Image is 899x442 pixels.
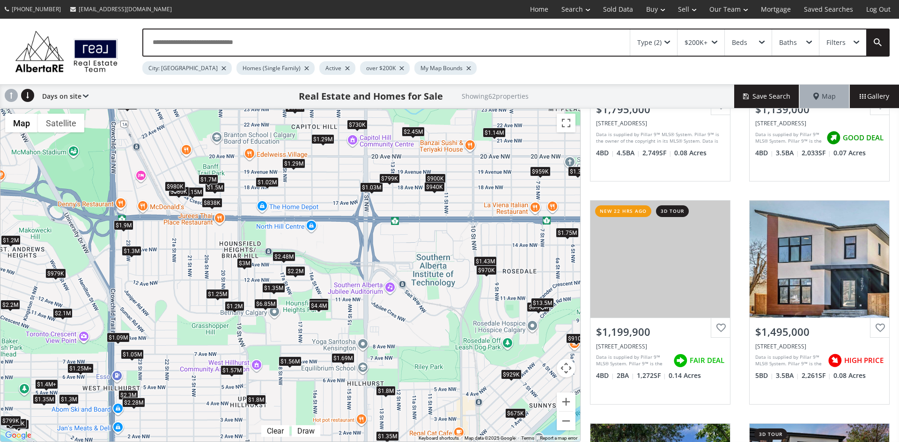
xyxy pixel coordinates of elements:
span: 0.08 Acres [833,371,866,380]
div: $1.4M+ [35,379,58,389]
div: Data is supplied by Pillar 9™ MLS® System. Pillar 9™ is the owner of the copyright in its MLS® Sy... [596,354,669,368]
button: Save Search [734,85,800,108]
div: $1.43M [474,256,497,266]
span: 3.5 BA [776,148,799,158]
div: $1.25M+ [67,363,94,373]
div: Beds [732,39,747,46]
div: Map [800,85,849,108]
div: Gallery [849,85,899,108]
span: 4.5 BA [617,148,640,158]
div: $1.3M [568,166,588,176]
div: Filters [826,39,846,46]
div: $1.3M [59,394,79,404]
div: $970K [476,265,497,275]
div: $1.9M [114,220,133,230]
div: $1.29M [282,159,305,168]
div: $1.56M [279,356,302,366]
div: $910K [566,333,587,343]
img: Google [3,429,34,442]
span: [PHONE_NUMBER] [12,5,61,13]
div: 2107 Victoria Crescent NW, Calgary, AB T2M 4E3 [755,342,884,350]
div: $1.7M [199,174,218,184]
div: $2.48M [273,252,295,261]
button: Zoom in [557,392,575,411]
div: $1,139,000 [755,102,884,116]
div: $900K [425,173,446,183]
div: $1.05M [121,349,144,359]
div: $2.28M [122,397,145,407]
span: [EMAIL_ADDRESS][DOMAIN_NAME] [79,5,172,13]
div: $1.25M [206,289,229,299]
h2: Showing 62 properties [462,93,529,100]
div: $1,199,900 [596,325,724,339]
div: Active [319,61,355,75]
img: rating icon [825,351,844,370]
div: $2.45M [402,127,425,137]
div: $1.3M [122,246,141,255]
span: Gallery [860,92,889,101]
span: 2,033 SF [802,148,831,158]
span: 2 BA [617,371,634,380]
span: 0.14 Acres [669,371,701,380]
div: My Map Bounds [414,61,477,75]
span: Map [813,92,836,101]
div: $880K [169,186,189,196]
span: 4 BD [596,148,614,158]
div: $1.5M [205,182,225,192]
div: $1.29M [311,134,334,144]
div: $1.35M [262,283,285,293]
a: Report a map error [540,435,577,441]
div: over $200K [360,61,410,75]
div: Clear [265,427,286,435]
div: 926 21 Avenue NW, Calgary, AB T2M 1K6 [755,119,884,127]
span: 1,272 SF [637,371,666,380]
div: $979K [45,268,66,278]
button: Map camera controls [557,359,575,377]
div: Days on site [37,85,88,108]
span: 0.07 Acres [833,148,866,158]
div: 1571 Windsor Street NW, Calgary, AB T2N 3X5 [596,342,724,350]
h1: Real Estate and Homes for Sale [299,90,443,103]
div: $1,795,000 [596,102,724,116]
span: HIGH PRICE [844,355,884,365]
a: Open this area in Google Maps (opens a new window) [3,429,34,442]
div: $730K [347,119,368,129]
span: 0.08 Acres [674,148,707,158]
div: $845K [117,100,138,110]
div: $1.2M [225,301,244,311]
div: $1.14M [483,127,506,137]
a: new 22 hrs ago3d tour$1,199,900[STREET_ADDRESS]Data is supplied by Pillar 9™ MLS® System. Pillar ... [581,191,740,413]
div: Click to draw. [292,427,320,435]
div: $3.99M [527,302,550,312]
span: 3.5 BA [776,371,799,380]
div: $1.69M [332,353,354,363]
div: $675K [505,408,526,418]
div: $6.85M [254,298,277,308]
div: $749K [6,418,27,428]
div: $1.35M [33,394,56,404]
span: GOOD DEAL [843,133,884,143]
div: $980K [165,181,185,191]
div: $838K [202,197,222,207]
div: $2.2M [286,266,305,276]
div: Data is supplied by Pillar 9™ MLS® System. Pillar 9™ is the owner of the copyright in its MLS® Sy... [596,131,722,145]
div: $2.1M [53,308,73,318]
span: 4 BD [596,371,614,380]
div: $2.2M [0,300,20,310]
a: [EMAIL_ADDRESS][DOMAIN_NAME] [66,0,177,18]
div: $1.4M [285,102,305,112]
div: $200K+ [685,39,707,46]
span: 2,749 SF [642,148,672,158]
img: rating icon [824,129,843,147]
div: $799K [0,415,21,425]
div: Data is supplied by Pillar 9™ MLS® System. Pillar 9™ is the owner of the copyright in its MLS® Sy... [755,354,823,368]
span: FAIR DEAL [690,355,724,365]
div: $959K [530,167,551,176]
span: Map data ©2025 Google [464,435,516,441]
div: 435 18A Street NW, Calgary, AB T2N 2H3 [596,119,724,127]
div: $1.03M [360,182,383,192]
div: $1.15M [181,187,204,196]
div: $4.4M [309,301,329,311]
div: $2.3M [118,390,138,400]
div: $1.02M [256,177,279,187]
